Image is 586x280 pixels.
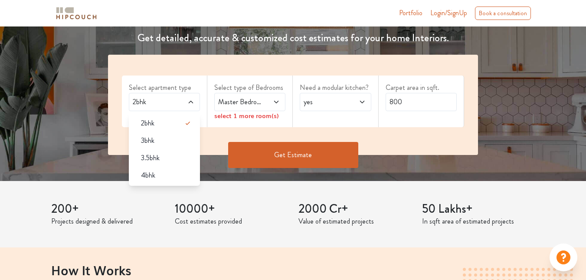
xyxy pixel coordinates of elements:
[302,97,350,107] span: yes
[214,111,285,120] div: select 1 more room(s)
[51,202,164,217] h3: 200+
[216,97,264,107] span: Master Bedroom
[141,135,154,146] span: 3bhk
[386,82,457,93] label: Carpet area in sqft.
[228,142,358,168] button: Get Estimate
[141,118,154,128] span: 2bhk
[175,216,288,227] p: Cost estimates provided
[175,202,288,217] h3: 10000+
[131,97,179,107] span: 2bhk
[300,82,371,93] label: Need a modular kitchen?
[430,8,467,18] span: Login/SignUp
[298,216,412,227] p: Value of estimated projects
[475,7,531,20] div: Book a consultation
[51,263,535,277] h2: How It Works
[399,8,422,18] a: Portfolio
[214,82,285,93] label: Select type of Bedrooms
[51,216,164,227] p: Projects designed & delivered
[55,6,98,21] img: logo-horizontal.svg
[422,216,535,227] p: In sqft area of estimated projects
[141,153,160,163] span: 3.5bhk
[298,202,412,217] h3: 2000 Cr+
[386,93,457,111] input: Enter area sqft
[422,202,535,217] h3: 50 Lakhs+
[55,3,98,23] span: logo-horizontal.svg
[141,170,155,181] span: 4bhk
[129,82,200,93] label: Select apartment type
[103,32,483,44] h4: Get detailed, accurate & customized cost estimates for your home Interiors.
